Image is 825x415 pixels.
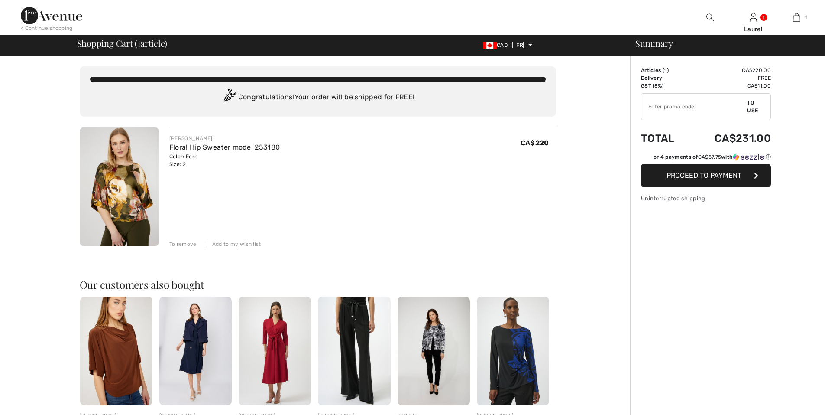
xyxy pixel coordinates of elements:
button: Proceed to payment [641,164,771,187]
img: research [706,12,714,23]
img: My information [750,12,757,23]
a: Log in [750,13,757,21]
font: article) [140,37,167,49]
font: Articles ( [641,67,664,73]
font: with [721,154,733,160]
font: CA$220.00 [742,67,771,73]
font: Shopping Cart ( [77,37,138,49]
font: Size: 2 [169,161,186,167]
font: Summary [635,37,673,49]
font: To remove [169,241,197,247]
font: or 4 payments of [654,154,698,160]
img: Formal Blazer Size model 242059 [159,297,232,405]
img: Relaxed Long Pants model 254960 [318,297,390,405]
font: 1 [664,67,667,73]
font: ⓘ [766,154,771,160]
font: Your order will be shipped for FREE! [294,93,415,101]
font: CAD [497,42,508,48]
font: CA$231.00 [715,132,771,144]
img: My cart [793,12,800,23]
font: To use [747,100,758,114]
font: ) [667,67,669,73]
img: Canadian Dollar [483,42,497,49]
img: Congratulation2.svg [221,89,238,106]
img: Floral Boat Neck Sweater model 254159 [477,297,549,405]
font: Color: Fern [169,154,197,160]
font: GST (5%) [641,83,663,89]
font: 1 [805,14,807,20]
font: Uninterrupted shipping [641,195,705,202]
img: Floral Hip Sweater model 253180 [80,127,159,246]
input: Promo code [641,94,747,120]
font: 1 [137,35,140,50]
font: FR [516,42,523,48]
font: Laurel [744,26,762,33]
font: [PERSON_NAME] [169,135,213,141]
img: Sezzle [733,153,764,161]
font: CA$220 [521,139,549,147]
font: CA$57.75 [698,154,721,160]
font: Our customers also bought [80,278,205,291]
font: Free [758,75,771,81]
font: < Continue shopping [21,25,73,31]
img: Casual Cowl Neck Sweater model 254302 [80,297,152,405]
font: Delivery [641,75,662,81]
img: Belted Midi Dress model 254127 [239,297,311,405]
a: Floral Hip Sweater model 253180 [169,143,280,151]
font: CA$11.00 [747,83,771,89]
img: Casual Open Top model 34028 [398,297,470,405]
div: or 4 payments ofCA$57.75withSezzle Click to learn more about Sezzle [641,153,771,164]
a: 1 [775,12,818,23]
font: Add to my wish list [212,241,261,247]
font: Proceed to payment [666,171,741,180]
font: Total [641,132,675,144]
font: Congratulations! [238,93,294,101]
img: 1st Avenue [21,7,82,24]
